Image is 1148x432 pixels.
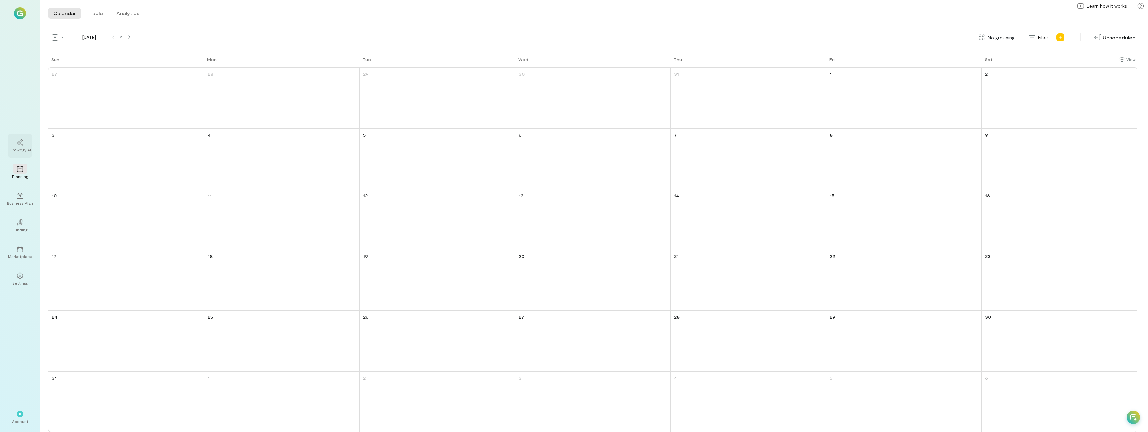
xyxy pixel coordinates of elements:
[48,189,204,250] td: August 10, 2025
[670,128,826,189] td: August 7, 2025
[826,68,981,128] td: August 1, 2025
[673,191,681,200] a: August 14, 2025
[518,57,528,62] div: Wed
[984,251,992,261] a: August 23, 2025
[50,130,56,140] a: August 3, 2025
[985,57,993,62] div: Sat
[828,130,834,140] a: August 8, 2025
[111,8,145,19] button: Analytics
[515,189,670,250] td: August 13, 2025
[984,130,989,140] a: August 9, 2025
[204,68,359,128] td: July 28, 2025
[51,57,59,62] div: Sun
[670,68,826,128] td: July 31, 2025
[359,189,515,250] td: August 12, 2025
[673,69,680,79] a: July 31, 2025
[517,130,523,140] a: August 6, 2025
[206,373,211,383] a: September 1, 2025
[359,250,515,310] td: August 19, 2025
[359,68,515,128] td: July 29, 2025
[673,251,680,261] a: August 21, 2025
[8,187,32,211] a: Business Plan
[8,160,32,184] a: Planning
[828,69,833,79] a: August 1, 2025
[1118,55,1137,64] div: Show columns
[84,8,108,19] button: Table
[984,191,991,200] a: August 16, 2025
[984,312,992,322] a: August 30, 2025
[204,56,218,67] a: Monday
[12,174,28,179] div: Planning
[204,128,359,189] td: August 4, 2025
[8,405,32,429] div: *Account
[515,68,670,128] td: July 30, 2025
[204,250,359,310] td: August 18, 2025
[673,130,678,140] a: August 7, 2025
[981,371,1137,432] td: September 6, 2025
[13,227,27,232] div: Funding
[7,200,33,206] div: Business Plan
[363,57,371,62] div: Tue
[828,373,834,383] a: September 5, 2025
[48,56,61,67] a: Sunday
[8,254,32,259] div: Marketplace
[50,69,59,79] a: July 27, 2025
[826,56,836,67] a: Friday
[9,147,31,152] div: Growegy AI
[12,280,28,286] div: Settings
[984,373,989,383] a: September 6, 2025
[1126,56,1136,62] div: View
[8,134,32,158] a: Growegy AI
[829,57,835,62] div: Fri
[826,250,981,310] td: August 22, 2025
[362,251,369,261] a: August 19, 2025
[69,34,109,41] span: [DATE]
[1055,32,1066,43] div: Add new
[981,189,1137,250] td: August 16, 2025
[517,373,523,383] a: September 3, 2025
[828,251,836,261] a: August 22, 2025
[826,371,981,432] td: September 5, 2025
[359,310,515,371] td: August 26, 2025
[48,128,204,189] td: August 3, 2025
[48,68,204,128] td: July 27, 2025
[48,8,81,19] button: Calendar
[515,310,670,371] td: August 27, 2025
[1093,32,1137,43] div: Unscheduled
[670,250,826,310] td: August 21, 2025
[826,128,981,189] td: August 8, 2025
[12,419,28,424] div: Account
[362,373,367,383] a: September 2, 2025
[48,371,204,432] td: August 31, 2025
[673,312,681,322] a: August 28, 2025
[204,310,359,371] td: August 25, 2025
[206,130,212,140] a: August 4, 2025
[515,371,670,432] td: September 3, 2025
[362,191,369,200] a: August 12, 2025
[1087,3,1127,9] span: Learn how it works
[517,191,525,200] a: August 13, 2025
[207,57,217,62] div: Mon
[48,310,204,371] td: August 24, 2025
[826,189,981,250] td: August 15, 2025
[674,57,682,62] div: Thu
[206,251,214,261] a: August 18, 2025
[670,371,826,432] td: September 4, 2025
[1038,34,1048,41] span: Filter
[8,267,32,291] a: Settings
[206,312,214,322] a: August 25, 2025
[828,312,837,322] a: August 29, 2025
[362,130,367,140] a: August 5, 2025
[517,312,526,322] a: August 27, 2025
[670,56,683,67] a: Thursday
[670,310,826,371] td: August 28, 2025
[362,312,370,322] a: August 26, 2025
[984,69,989,79] a: August 2, 2025
[48,250,204,310] td: August 17, 2025
[206,69,215,79] a: July 28, 2025
[981,310,1137,371] td: August 30, 2025
[515,128,670,189] td: August 6, 2025
[981,250,1137,310] td: August 23, 2025
[670,189,826,250] td: August 14, 2025
[517,251,526,261] a: August 20, 2025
